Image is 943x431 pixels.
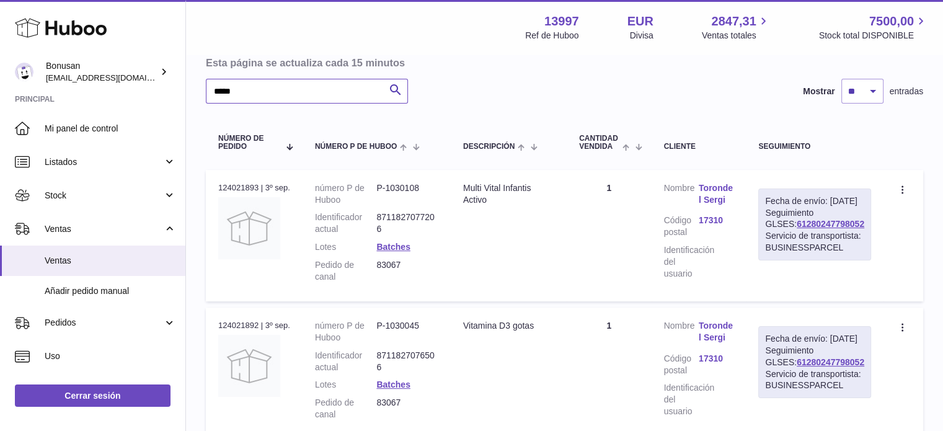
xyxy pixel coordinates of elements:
a: 17310 [699,353,733,365]
img: no-photo.jpg [218,197,280,259]
dt: Nombre [664,182,699,209]
dt: Pedido de canal [315,259,377,283]
span: Ventas totales [702,30,771,42]
dt: Identificación del usuario [664,382,699,417]
img: internalAdmin-13997@internal.huboo.com [15,63,33,81]
dt: Nombre [664,320,699,347]
span: Añadir pedido manual [45,285,176,297]
span: número P de Huboo [315,143,397,151]
div: Vitamina D3 gotas [463,320,554,332]
dt: Código postal [664,353,699,376]
a: Cerrar sesión [15,384,170,407]
span: Mi panel de control [45,123,176,135]
span: Stock total DISPONIBLE [819,30,928,42]
strong: 13997 [544,13,579,30]
span: Descripción [463,143,515,151]
div: 124021892 | 3º sep. [218,320,290,331]
dt: Código postal [664,215,699,238]
strong: EUR [627,13,653,30]
a: Batches [376,242,410,252]
dt: Lotes [315,379,377,391]
dd: 8711827077206 [376,211,438,235]
div: 124021893 | 3º sep. [218,182,290,193]
div: Servicio de transportista: BUSINESSPARCEL [765,230,864,254]
span: Cantidad vendida [579,135,619,151]
a: 61280247798052 [797,219,864,229]
dt: número P de Huboo [315,182,377,206]
span: Pedidos [45,317,163,329]
dt: Identificación del usuario [664,244,699,280]
span: Ventas [45,223,163,235]
span: Número de pedido [218,135,280,151]
span: [EMAIL_ADDRESS][DOMAIN_NAME] [46,73,182,82]
div: Bonusan [46,60,157,84]
td: 1 [567,170,651,301]
span: Stock [45,190,163,202]
div: Seguimiento [758,143,871,151]
dt: Pedido de canal [315,397,377,420]
dt: número P de Huboo [315,320,377,344]
a: 17310 [699,215,733,226]
div: Multi Vital Infantis Activo [463,182,554,206]
span: 7500,00 [869,13,914,30]
div: Fecha de envío: [DATE] [765,333,864,345]
a: 2847,31 Ventas totales [702,13,771,42]
a: Torondel Sergi [699,182,733,206]
div: Seguimiento GLSES: [758,189,871,260]
h3: Esta página se actualiza cada 15 minutos [206,56,920,69]
dd: P-1030108 [376,182,438,206]
span: Uso [45,350,176,362]
span: Ventas [45,255,176,267]
span: Listados [45,156,163,168]
img: no-photo.jpg [218,335,280,397]
div: Servicio de transportista: BUSINESSPARCEL [765,368,864,392]
div: Seguimiento GLSES: [758,326,871,398]
a: 61280247798052 [797,357,864,367]
div: Divisa [630,30,653,42]
a: 7500,00 Stock total DISPONIBLE [819,13,928,42]
dd: 83067 [376,397,438,420]
span: 2847,31 [711,13,756,30]
dt: Identificador actual [315,211,377,235]
div: Fecha de envío: [DATE] [765,195,864,207]
div: Ref de Huboo [525,30,578,42]
a: Torondel Sergi [699,320,733,344]
label: Mostrar [803,86,835,97]
dt: Identificador actual [315,350,377,373]
dd: 83067 [376,259,438,283]
dt: Lotes [315,241,377,253]
a: Batches [376,380,410,389]
div: Cliente [664,143,734,151]
dd: P-1030045 [376,320,438,344]
dd: 8711827076506 [376,350,438,373]
span: entradas [890,86,923,97]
